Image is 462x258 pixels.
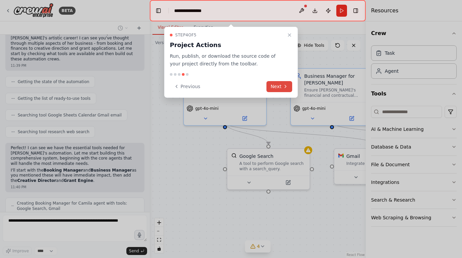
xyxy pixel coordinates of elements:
button: Next [266,81,292,92]
span: Step 4 of 5 [175,32,197,38]
button: Close walkthrough [285,31,294,39]
button: Hide left sidebar [154,6,163,15]
p: Run, publish, or download the source code of your project directly from the toolbar. [170,52,284,68]
h3: Project Actions [170,40,284,50]
button: Previous [170,81,204,92]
